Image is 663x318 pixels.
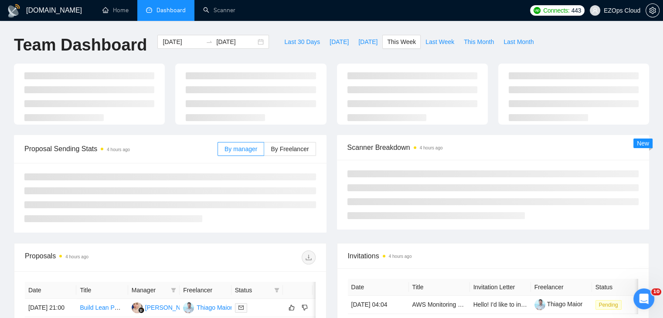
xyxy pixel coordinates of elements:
[348,296,409,314] td: [DATE] 04:04
[646,3,660,17] button: setting
[128,282,180,299] th: Manager
[459,35,499,49] button: This Month
[274,288,279,293] span: filter
[330,37,349,47] span: [DATE]
[80,304,257,311] a: Build Lean PWA (Auth Gate + Timer + Streaks + GPT Integration)
[425,37,454,47] span: Last Week
[197,303,232,312] div: Thiago Maior
[132,304,195,311] a: AJ[PERSON_NAME]
[646,7,659,14] span: setting
[387,37,416,47] span: This Week
[412,301,511,308] a: AWS Monitoring Optimization Expert
[531,279,592,296] th: Freelancer
[183,302,194,313] img: TM
[409,296,470,314] td: AWS Monitoring Optimization Expert
[299,302,310,313] button: dislike
[206,38,213,45] span: swap-right
[284,37,320,47] span: Last 30 Days
[420,145,443,150] time: 4 hours ago
[171,288,176,293] span: filter
[464,37,494,47] span: This Month
[102,7,129,14] a: homeHome
[7,4,21,18] img: logo
[25,282,76,299] th: Date
[169,284,178,297] span: filter
[180,282,231,299] th: Freelancer
[235,285,271,295] span: Status
[183,304,232,311] a: TMThiago Maior
[389,254,412,259] time: 4 hours ago
[107,147,130,152] time: 4 hours ago
[24,143,218,154] span: Proposal Sending Stats
[163,37,202,47] input: Start date
[534,7,541,14] img: upwork-logo.png
[358,37,377,47] span: [DATE]
[543,6,569,15] span: Connects:
[289,304,295,311] span: like
[499,35,538,49] button: Last Month
[637,140,649,147] span: New
[409,279,470,296] th: Title
[279,35,325,49] button: Last 30 Days
[302,304,308,311] span: dislike
[421,35,459,49] button: Last Week
[272,284,281,297] span: filter
[633,288,654,309] iframe: Intercom live chat
[592,279,653,296] th: Status
[595,300,622,310] span: Pending
[25,250,170,264] div: Proposals
[145,303,195,312] div: [PERSON_NAME]
[651,288,661,295] span: 10
[325,35,354,49] button: [DATE]
[534,299,545,310] img: c1nIYiYEnWxP2TfA_dGaGsU0yq_D39oq7r38QHb4DlzjuvjqWQxPJgmVLd1BESEi1_
[76,299,128,317] td: Build Lean PWA (Auth Gate + Timer + Streaks + GPT Integration)
[206,38,213,45] span: to
[571,6,581,15] span: 443
[470,279,531,296] th: Invitation Letter
[14,35,147,55] h1: Team Dashboard
[216,37,256,47] input: End date
[348,279,409,296] th: Date
[156,7,186,14] span: Dashboard
[286,302,297,313] button: like
[132,302,143,313] img: AJ
[76,282,128,299] th: Title
[646,7,660,14] a: setting
[592,7,598,14] span: user
[347,142,639,153] span: Scanner Breakdown
[203,7,235,14] a: searchScanner
[382,35,421,49] button: This Week
[348,250,639,261] span: Invitations
[224,145,257,152] span: By manager
[25,299,76,317] td: [DATE] 21:00
[132,285,167,295] span: Manager
[146,7,152,13] span: dashboard
[595,301,625,308] a: Pending
[354,35,382,49] button: [DATE]
[238,305,244,310] span: mail
[138,307,144,313] img: gigradar-bm.png
[271,145,309,152] span: By Freelancer
[65,254,88,259] time: 4 hours ago
[503,37,534,47] span: Last Month
[534,301,583,308] a: Thiago Maior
